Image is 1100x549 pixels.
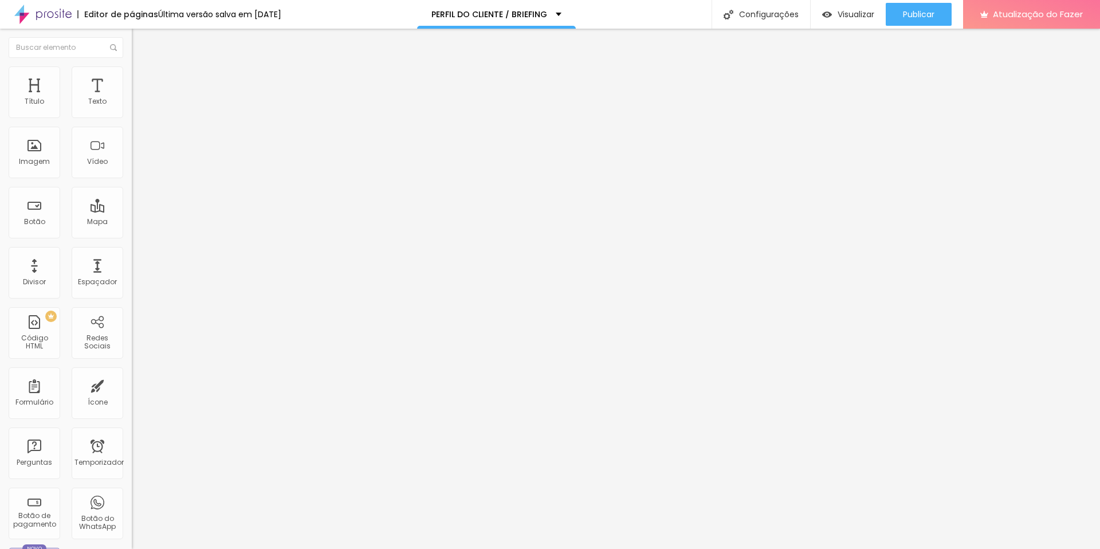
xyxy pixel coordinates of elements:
[79,513,116,531] font: Botão do WhatsApp
[15,397,53,407] font: Formulário
[84,9,158,20] font: Editor de páginas
[84,333,111,351] font: Redes Sociais
[24,217,45,226] font: Botão
[88,96,107,106] font: Texto
[886,3,952,26] button: Publicar
[822,10,832,19] img: view-1.svg
[23,277,46,287] font: Divisor
[993,8,1083,20] font: Atualização do Fazer
[838,9,874,20] font: Visualizar
[431,9,547,20] font: PERFIL DO CLIENTE / BRIEFING
[724,10,733,19] img: Ícone
[9,37,123,58] input: Buscar elemento
[78,277,117,287] font: Espaçador
[19,156,50,166] font: Imagem
[87,217,108,226] font: Mapa
[903,9,934,20] font: Publicar
[811,3,886,26] button: Visualizar
[21,333,48,351] font: Código HTML
[110,44,117,51] img: Ícone
[158,9,281,20] font: Última versão salva em [DATE]
[13,511,56,528] font: Botão de pagamento
[739,9,799,20] font: Configurações
[74,457,124,467] font: Temporizador
[88,397,108,407] font: Ícone
[132,29,1100,549] iframe: Editor
[87,156,108,166] font: Vídeo
[25,96,44,106] font: Título
[17,457,52,467] font: Perguntas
